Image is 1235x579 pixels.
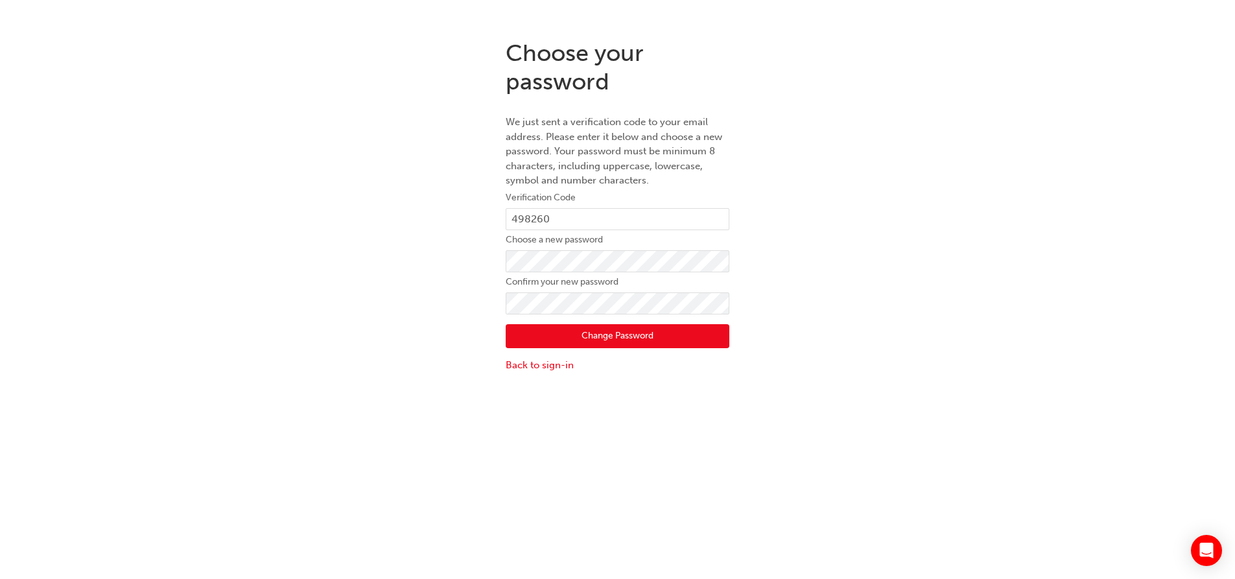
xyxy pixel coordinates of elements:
div: Open Intercom Messenger [1191,535,1222,566]
button: Change Password [506,324,729,349]
label: Verification Code [506,190,729,206]
p: We just sent a verification code to your email address. Please enter it below and choose a new pa... [506,115,729,188]
label: Confirm your new password [506,274,729,290]
a: Back to sign-in [506,358,729,373]
label: Choose a new password [506,232,729,248]
input: e.g. 123456 [506,208,729,230]
h1: Choose your password [506,39,729,95]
